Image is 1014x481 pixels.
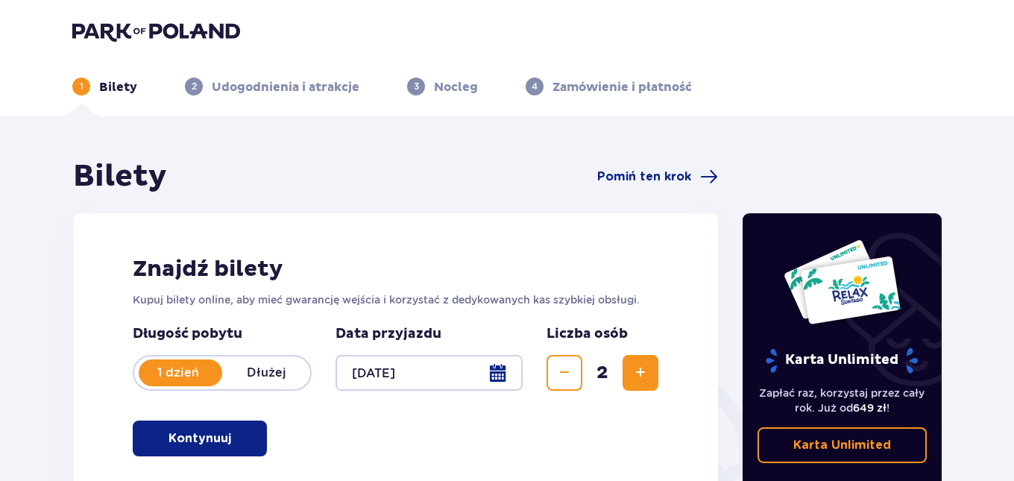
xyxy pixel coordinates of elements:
button: Zwiększ [623,355,658,391]
p: 2 [192,80,197,93]
p: Karta Unlimited [793,437,891,453]
button: Zmniejsz [547,355,582,391]
p: Nocleg [434,79,478,95]
a: Pomiń ten krok [597,168,718,186]
p: Bilety [99,79,137,95]
span: Pomiń ten krok [597,169,691,185]
p: Kupuj bilety online, aby mieć gwarancję wejścia i korzystać z dedykowanych kas szybkiej obsługi. [133,292,658,307]
p: Zapłać raz, korzystaj przez cały rok. Już od ! [758,386,928,415]
button: Kontynuuj [133,421,267,456]
img: Park of Poland logo [72,21,240,42]
div: 3Nocleg [407,78,478,95]
span: 2 [585,362,620,384]
p: Liczba osób [547,325,628,343]
p: Kontynuuj [169,430,231,447]
p: 1 dzień [134,365,222,381]
div: 1Bilety [72,78,137,95]
p: Długość pobytu [133,325,312,343]
p: 1 [80,80,84,93]
p: Zamówienie i płatność [552,79,692,95]
p: Data przyjazdu [336,325,441,343]
div: 2Udogodnienia i atrakcje [185,78,359,95]
h2: Znajdź bilety [133,255,658,283]
a: Karta Unlimited [758,427,928,463]
img: Dwie karty całoroczne do Suntago z napisem 'UNLIMITED RELAX', na białym tle z tropikalnymi liśćmi... [783,239,901,325]
p: Dłużej [222,365,310,381]
p: 3 [414,80,419,93]
h1: Bilety [73,158,167,195]
p: Udogodnienia i atrakcje [212,79,359,95]
div: 4Zamówienie i płatność [526,78,692,95]
span: 649 zł [853,402,887,414]
p: Karta Unlimited [764,348,919,374]
p: 4 [532,80,538,93]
